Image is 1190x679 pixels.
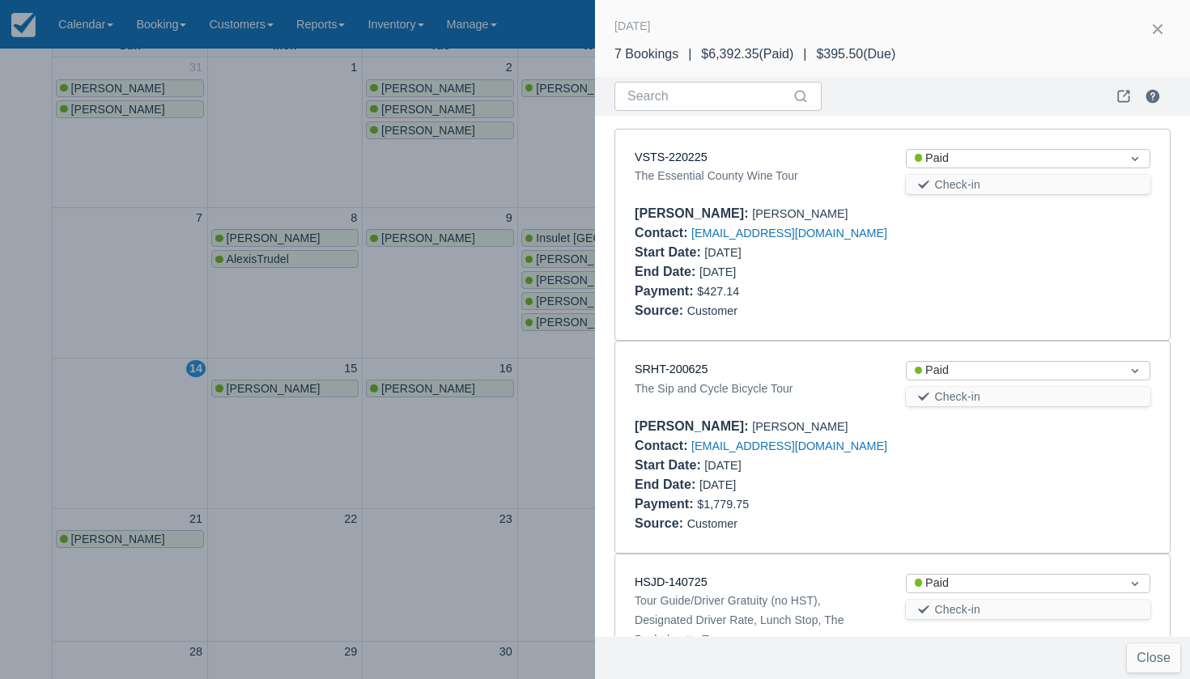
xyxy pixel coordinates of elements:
[635,514,1150,533] div: Customer
[635,262,880,282] div: [DATE]
[635,379,880,398] div: The Sip and Cycle Bicycle Tour
[635,301,1150,320] div: Customer
[906,600,1151,619] button: Check-in
[635,475,880,494] div: [DATE]
[635,417,1150,436] div: [PERSON_NAME]
[614,45,678,64] div: 7 Bookings
[635,303,687,317] div: Source :
[635,265,699,278] div: End Date :
[635,206,752,220] div: [PERSON_NAME] :
[906,175,1151,194] button: Check-in
[635,591,880,649] div: Tour Guide/Driver Gratuity (no HST), Designated Driver Rate, Lunch Stop, The Bachelorette Tour
[635,284,697,298] div: Payment :
[915,362,1113,380] div: Paid
[691,227,887,240] a: [EMAIL_ADDRESS][DOMAIN_NAME]
[635,456,880,475] div: [DATE]
[691,439,887,452] a: [EMAIL_ADDRESS][DOMAIN_NAME]
[627,82,789,111] input: Search
[635,439,691,452] div: Contact :
[635,151,708,163] a: VSTS-220225
[635,419,752,433] div: [PERSON_NAME] :
[915,150,1113,168] div: Paid
[635,204,1150,223] div: [PERSON_NAME]
[635,243,880,262] div: [DATE]
[635,166,880,185] div: The Essential County Wine Tour
[1127,363,1143,379] span: Dropdown icon
[1127,643,1180,673] button: Close
[635,282,1150,301] div: $427.14
[635,363,708,376] a: SRHT-200625
[816,45,895,64] div: $395.50 ( Due )
[635,494,1150,514] div: $1,779.75
[635,226,691,240] div: Contact :
[635,245,704,259] div: Start Date :
[701,45,793,64] div: $6,392.35 ( Paid )
[915,575,1113,592] div: Paid
[635,497,697,511] div: Payment :
[635,458,704,472] div: Start Date :
[906,387,1151,406] button: Check-in
[678,45,701,64] div: |
[614,16,651,36] div: [DATE]
[1127,575,1143,592] span: Dropdown icon
[635,477,699,491] div: End Date :
[793,45,816,64] div: |
[635,516,687,530] div: Source :
[1127,151,1143,167] span: Dropdown icon
[635,575,708,588] a: HSJD-140725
